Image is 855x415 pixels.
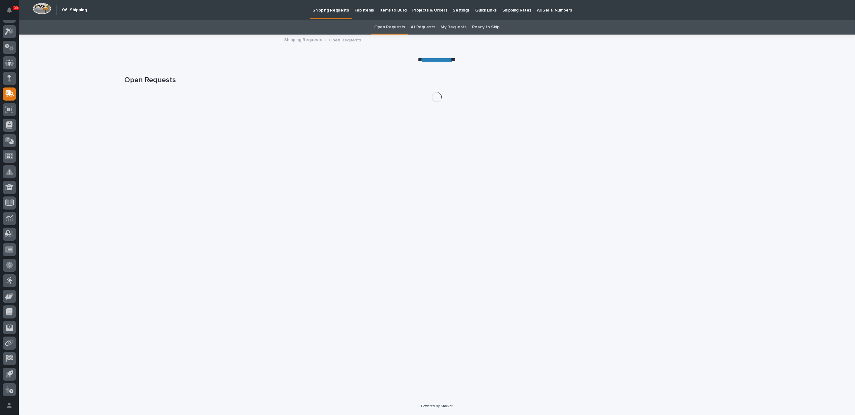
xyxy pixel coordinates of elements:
[62,7,87,13] h2: 06. Shipping
[472,20,499,35] a: Ready to Ship
[33,3,51,14] img: Workspace Logo
[441,20,466,35] a: My Requests
[411,20,435,35] a: All Requests
[284,36,322,43] a: Shipping Requests
[8,7,16,17] div: Notifications90
[125,76,749,85] h1: Open Requests
[14,6,18,10] p: 90
[374,20,405,35] a: Open Requests
[3,4,16,17] button: Notifications
[329,36,361,43] p: Open Requests
[421,404,452,408] a: Powered By Stacker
